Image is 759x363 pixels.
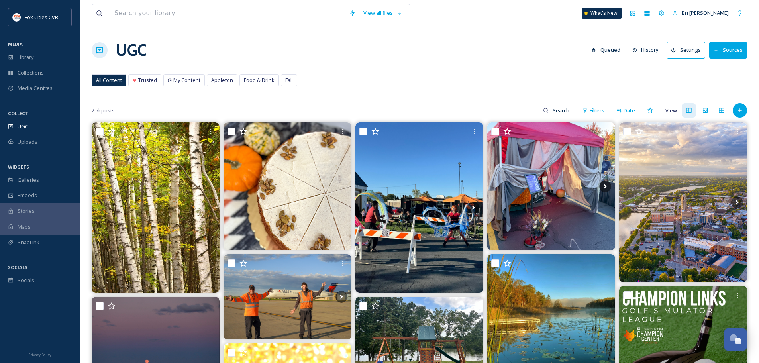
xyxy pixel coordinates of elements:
span: All Content [96,77,122,84]
span: Collections [18,69,44,77]
span: Appleton [211,77,233,84]
a: History [628,42,667,58]
span: Bri [PERSON_NAME] [682,9,729,16]
img: UPGRADE ALERT! 👀✈️ This week, our 5:35 pm nonstop to Detroit on delta received an exciting aircra... [224,254,351,339]
a: UGC [116,38,147,62]
span: SOCIALS [8,264,27,270]
input: Search [549,102,575,118]
button: Sources [709,42,747,58]
span: Food & Drink [244,77,275,84]
span: Trusted [138,77,157,84]
img: 🍁🍂 stand of birch Ozaukee County, Wisconsin, U.S. #rustlord_unity #wisconsin #discoverwisconsin #... [92,122,220,293]
button: Queued [587,42,624,58]
a: Queued [587,42,628,58]
input: Search your library [110,4,345,22]
img: We’ve got two awesome performers, you don’t want to miss this! There is fire involved… . #whiskan... [355,122,483,292]
span: Library [18,53,33,61]
button: Settings [667,42,705,58]
span: SnapLink [18,239,39,246]
a: Settings [667,42,709,58]
button: History [628,42,663,58]
img: images.png [13,13,21,21]
span: View: [665,107,678,114]
img: *Menu Below* It was our last market of the summer yesterday! Boy did we lick that stamp and send ... [224,122,351,250]
span: Embeds [18,192,37,199]
span: Fall [285,77,293,84]
span: 2.5k posts [92,107,115,114]
span: UGC [18,123,28,130]
img: Golden hour over downtown Elgin, Illinois 🌅 From the Fox River winding through the heart of the c... [619,122,747,282]
span: WIDGETS [8,164,29,170]
span: Uploads [18,138,37,146]
a: Bri [PERSON_NAME] [669,5,733,21]
button: Open Chat [724,328,747,351]
span: Fox Cities CVB [25,14,58,21]
span: Date [624,107,635,114]
a: View all files [359,5,406,21]
span: Galleries [18,176,39,184]
a: Privacy Policy [28,349,51,359]
span: Maps [18,223,31,231]
span: My Content [173,77,200,84]
img: Come get your fortune read, watch fire performers, enjoy fresh food and cotton candy, and more! T... [487,122,615,250]
span: COLLECT [8,110,28,116]
span: Socials [18,277,34,284]
a: What's New [582,8,622,19]
span: Filters [590,107,604,114]
span: Stories [18,207,35,215]
span: Media Centres [18,84,53,92]
span: MEDIA [8,41,23,47]
span: Privacy Policy [28,352,51,357]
